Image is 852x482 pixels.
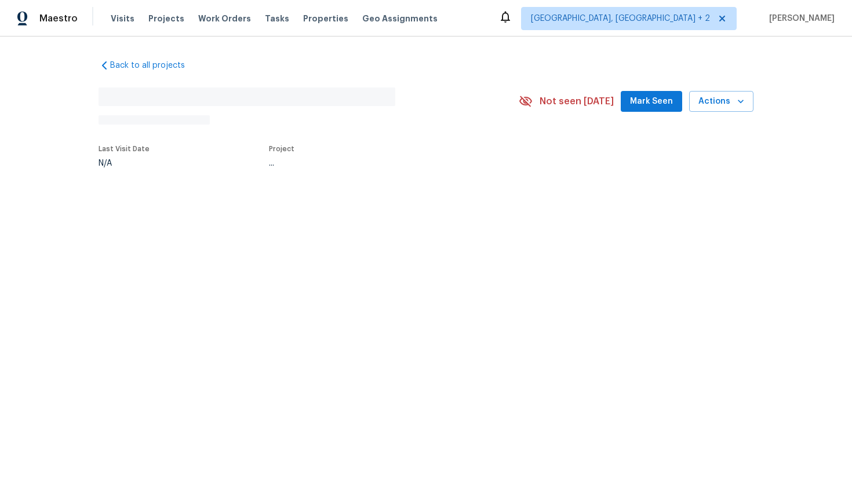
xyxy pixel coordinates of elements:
span: Properties [303,13,348,24]
span: Visits [111,13,134,24]
span: [GEOGRAPHIC_DATA], [GEOGRAPHIC_DATA] + 2 [531,13,710,24]
div: ... [269,159,491,167]
span: [PERSON_NAME] [764,13,835,24]
button: Mark Seen [621,91,682,112]
span: Geo Assignments [362,13,438,24]
span: Tasks [265,14,289,23]
span: Last Visit Date [99,145,150,152]
button: Actions [689,91,753,112]
span: Actions [698,94,744,109]
span: Work Orders [198,13,251,24]
div: N/A [99,159,150,167]
span: Maestro [39,13,78,24]
span: Not seen [DATE] [540,96,614,107]
span: Project [269,145,294,152]
span: Projects [148,13,184,24]
span: Mark Seen [630,94,673,109]
a: Back to all projects [99,60,210,71]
